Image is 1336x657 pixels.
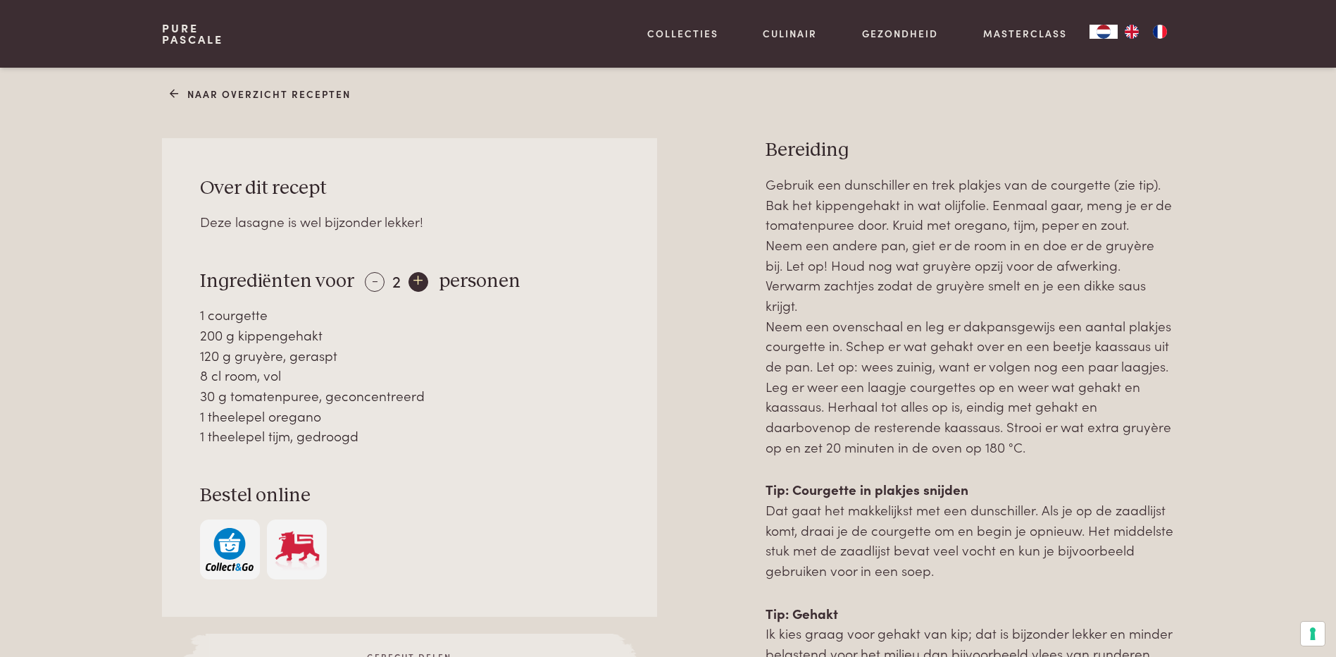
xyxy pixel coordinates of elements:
[1118,25,1146,39] a: EN
[1090,25,1174,39] aside: Language selected: Nederlands
[200,386,620,406] div: 30 g tomatenpuree, geconcentreerd
[365,272,385,292] div: -
[392,269,401,292] span: 2
[1090,25,1118,39] a: NL
[170,87,351,102] a: Naar overzicht recepten
[200,484,620,508] h3: Bestel online
[162,23,223,45] a: PurePascale
[766,603,838,622] strong: Tip: Gehakt
[983,26,1067,41] a: Masterclass
[1301,622,1325,646] button: Uw voorkeuren voor toestemming voor trackingtechnologieën
[200,211,620,232] div: Deze lasagne is wel bijzonder lekker!
[766,138,1174,163] h3: Bereiding
[862,26,938,41] a: Gezondheid
[200,345,620,366] div: 120 g gruyère, geraspt
[206,528,254,571] img: c308188babc36a3a401bcb5cb7e020f4d5ab42f7cacd8327e500463a43eeb86c.svg
[200,426,620,446] div: 1 theelepel tijm, gedroogd
[200,406,620,426] div: 1 theelepel oregano
[439,271,520,291] span: personen
[200,305,620,325] div: 1 courgette
[1146,25,1174,39] a: FR
[273,528,321,571] img: Delhaize
[408,272,428,292] div: +
[200,325,620,345] div: 200 g kippengehakt
[200,365,620,386] div: 8 cl room, vol
[647,26,718,41] a: Collecties
[200,271,354,291] span: Ingrediënten voor
[1118,25,1174,39] ul: Language list
[766,479,968,498] strong: Tip: Courgette in plakjes snijden
[763,26,817,41] a: Culinair
[200,176,620,201] h3: Over dit recept
[766,174,1174,458] p: Gebruik een dunschiller en trek plakjes van de courgette (zie tip). Bak het kippengehakt in wat o...
[766,479,1174,580] p: Dat gaat het makkelijkst met een dunschiller. Als je op de zaadlijst komt, draai je de courgette ...
[1090,25,1118,39] div: Language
